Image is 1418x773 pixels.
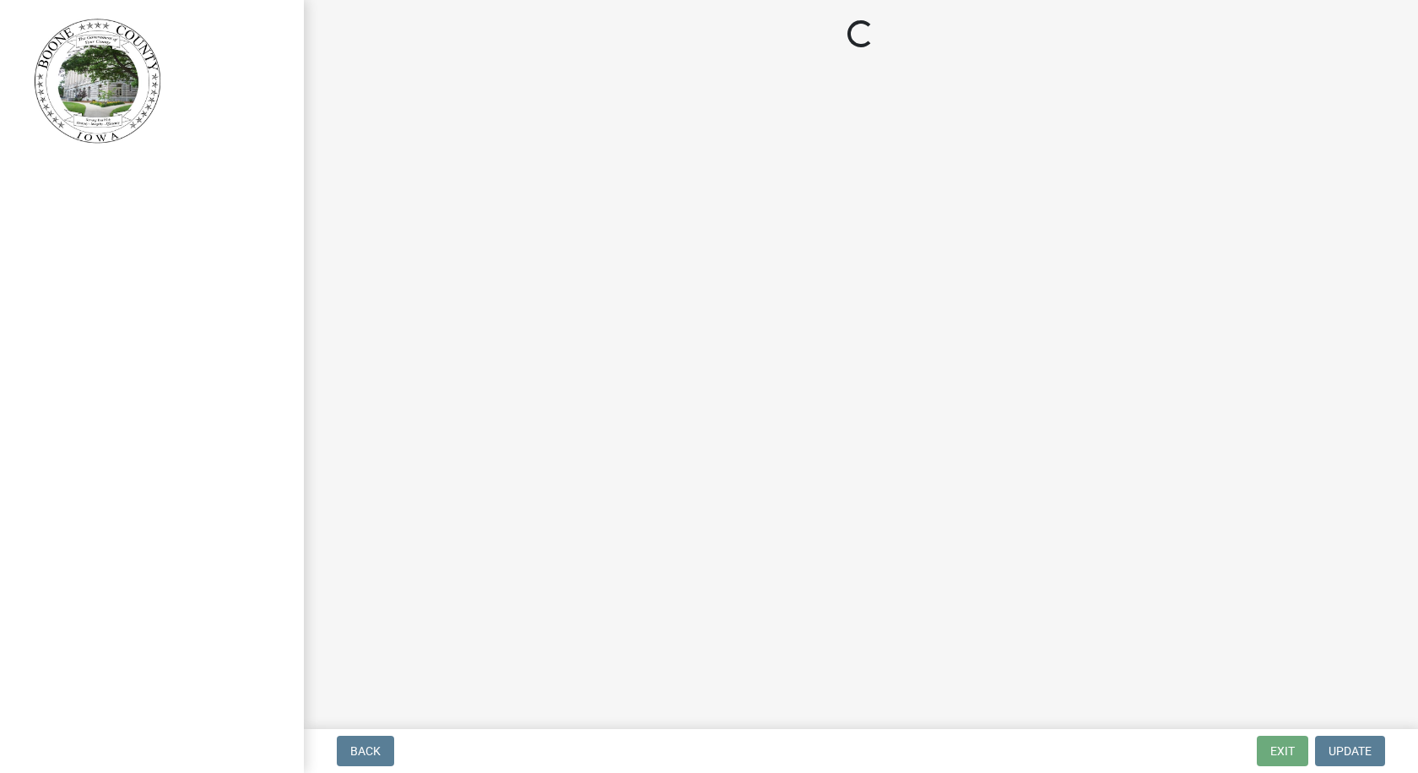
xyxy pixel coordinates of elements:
button: Back [337,736,394,766]
span: Update [1329,744,1372,758]
span: Back [350,744,381,758]
img: Boone County, Iowa [34,18,162,144]
button: Update [1315,736,1385,766]
button: Exit [1257,736,1308,766]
